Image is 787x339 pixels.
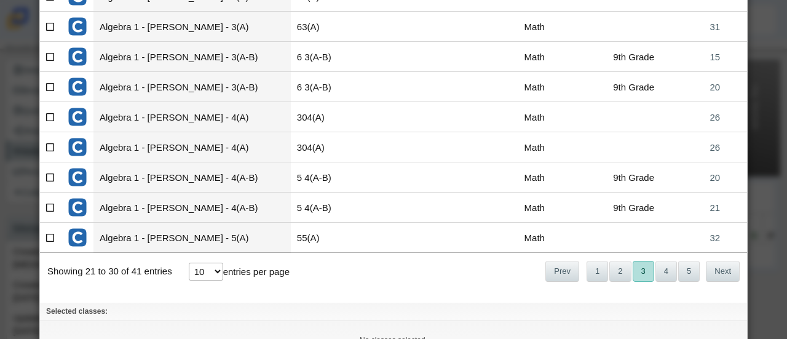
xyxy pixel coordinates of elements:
[484,72,585,102] td: Math
[68,47,87,66] img: External class connected through Clever
[93,42,291,72] td: Algebra 1 - [PERSON_NAME] - 3(A-B)
[633,261,654,281] button: 3
[68,17,87,36] img: External class connected through Clever
[93,193,291,223] td: Algebra 1 - [PERSON_NAME] - 4(A-B)
[93,12,291,42] td: Algebra 1 - [PERSON_NAME] - 3(A)
[683,42,747,71] a: 15
[93,132,291,162] td: Algebra 1 - [PERSON_NAME] - 4(A)
[683,132,747,162] a: 26
[68,77,87,97] img: External class connected through Clever
[585,72,683,102] td: 9th Grade
[68,137,87,157] img: External class connected through Clever
[585,42,683,72] td: 9th Grade
[655,261,677,281] button: 4
[683,72,747,102] a: 20
[484,132,585,162] td: Math
[291,42,484,72] td: 6 3(A-B)
[291,223,484,253] td: 55(A)
[291,72,484,102] td: 6 3(A-B)
[484,102,585,132] td: Math
[587,261,608,281] button: 1
[291,132,484,162] td: 304(A)
[585,193,683,223] td: 9th Grade
[223,266,290,277] label: entries per page
[484,223,585,253] td: Math
[68,197,87,217] img: External class connected through Clever
[484,193,585,223] td: Math
[683,223,747,252] a: 32
[585,162,683,193] td: 9th Grade
[544,261,740,281] nav: pagination
[683,12,747,41] a: 31
[46,307,108,316] b: Selected classes:
[93,102,291,132] td: Algebra 1 - [PERSON_NAME] - 4(A)
[93,223,291,253] td: Algebra 1 - [PERSON_NAME] - 5(A)
[291,12,484,42] td: 63(A)
[609,261,631,281] button: 2
[93,162,291,193] td: Algebra 1 - [PERSON_NAME] - 4(A-B)
[93,72,291,102] td: Algebra 1 - [PERSON_NAME] - 3(A-B)
[683,193,747,222] a: 21
[545,261,579,281] button: Previous
[40,253,172,290] div: Showing 21 to 30 of 41 entries
[683,102,747,132] a: 26
[291,162,484,193] td: 5 4(A-B)
[706,261,740,281] button: Next
[484,42,585,72] td: Math
[678,261,700,281] button: 5
[291,102,484,132] td: 304(A)
[484,162,585,193] td: Math
[484,12,585,42] td: Math
[68,107,87,127] img: External class connected through Clever
[68,167,87,187] img: External class connected through Clever
[291,193,484,223] td: 5 4(A-B)
[68,228,87,247] img: External class connected through Clever
[683,162,747,192] a: 20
